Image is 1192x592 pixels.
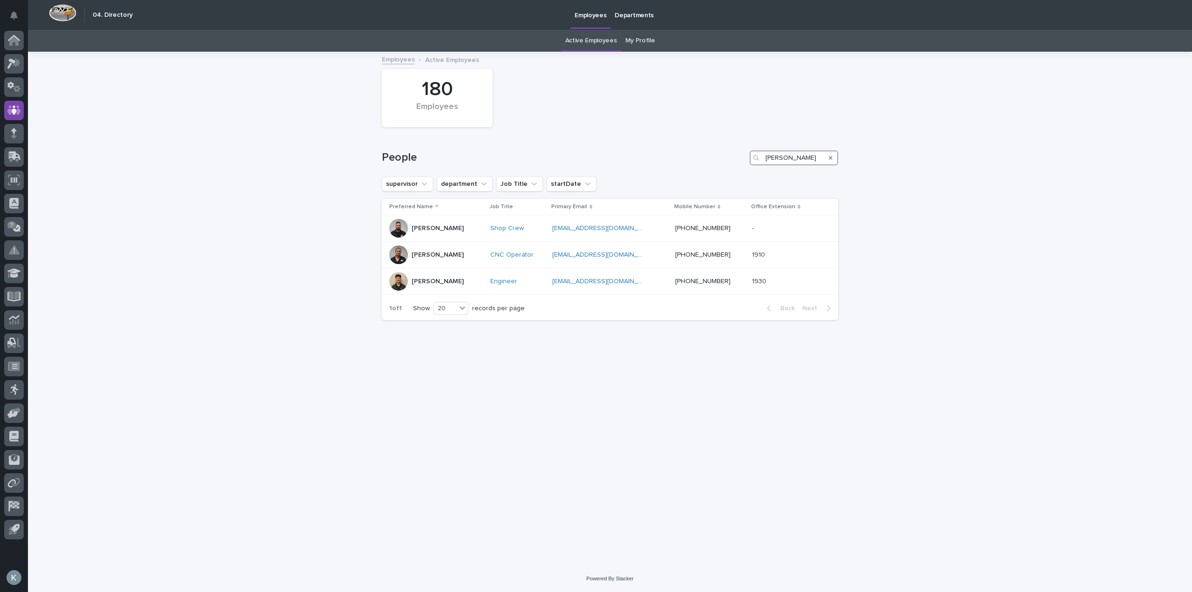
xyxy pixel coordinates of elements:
[398,78,477,101] div: 180
[389,202,433,212] p: Preferred Name
[382,177,433,191] button: supervisor
[586,576,633,581] a: Powered By Stacker
[413,305,430,313] p: Show
[4,568,24,587] button: users-avatar
[552,225,657,231] a: [EMAIL_ADDRESS][DOMAIN_NAME]
[775,305,795,312] span: Back
[496,177,543,191] button: Job Title
[49,4,76,21] img: Workspace Logo
[382,242,838,268] tr: [PERSON_NAME]CNC Operator [EMAIL_ADDRESS][DOMAIN_NAME] [PHONE_NUMBER]19101910
[12,11,24,26] div: Notifications
[490,278,517,286] a: Engineer
[425,54,479,64] p: Active Employees
[382,54,415,64] a: Employees
[382,268,838,295] tr: [PERSON_NAME]Engineer [EMAIL_ADDRESS][DOMAIN_NAME] [PHONE_NUMBER]19301930
[398,102,477,122] div: Employees
[799,304,838,313] button: Next
[751,202,795,212] p: Office Extension
[675,278,731,285] a: [PHONE_NUMBER]
[674,202,715,212] p: Mobile Number
[675,252,731,258] a: [PHONE_NUMBER]
[4,6,24,25] button: Notifications
[552,252,657,258] a: [EMAIL_ADDRESS][DOMAIN_NAME]
[382,151,746,164] h1: People
[434,304,456,313] div: 20
[565,30,617,52] a: Active Employees
[490,225,524,232] a: Shop Crew
[551,202,587,212] p: Primary Email
[750,150,838,165] input: Search
[490,251,534,259] a: CNC Operator
[675,225,731,231] a: [PHONE_NUMBER]
[802,305,823,312] span: Next
[759,304,799,313] button: Back
[752,223,756,232] p: -
[489,202,513,212] p: Job Title
[382,297,409,320] p: 1 of 1
[752,276,768,286] p: 1930
[382,215,838,242] tr: [PERSON_NAME]Shop Crew [EMAIL_ADDRESS][DOMAIN_NAME] [PHONE_NUMBER]--
[437,177,493,191] button: department
[547,177,596,191] button: startDate
[412,278,464,286] p: [PERSON_NAME]
[552,278,657,285] a: [EMAIL_ADDRESS][DOMAIN_NAME]
[752,249,767,259] p: 1910
[412,225,464,232] p: [PERSON_NAME]
[93,11,133,19] h2: 04. Directory
[472,305,525,313] p: records per page
[625,30,655,52] a: My Profile
[412,251,464,259] p: [PERSON_NAME]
